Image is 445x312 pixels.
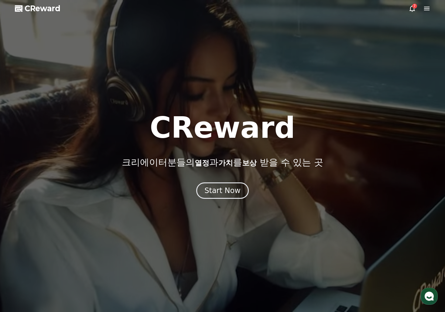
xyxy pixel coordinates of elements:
span: 보상 [242,159,257,167]
span: 대화 [56,202,63,207]
p: 크리에이터분들의 과 를 받을 수 있는 곳 [122,157,323,168]
button: Start Now [196,182,249,199]
a: 홈 [2,192,40,208]
div: Start Now [204,186,241,195]
span: CReward [25,4,60,13]
h1: CReward [150,113,295,142]
a: Start Now [196,188,249,194]
a: 대화 [40,192,78,208]
span: 열정 [195,159,209,167]
span: 가치 [218,159,233,167]
div: 7 [412,4,417,8]
span: 설정 [94,202,101,206]
span: 홈 [19,202,23,206]
a: 설정 [78,192,117,208]
a: 7 [409,5,416,12]
a: CReward [15,4,60,13]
